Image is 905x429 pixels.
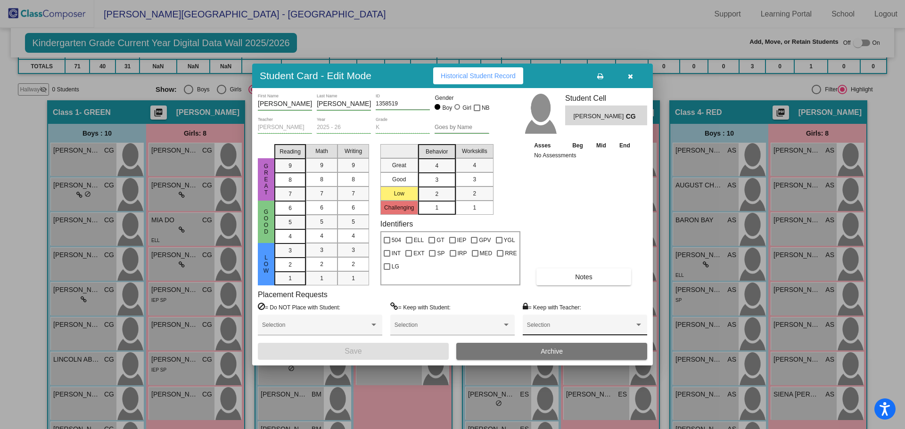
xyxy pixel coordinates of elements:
[376,124,430,131] input: grade
[392,261,399,272] span: LG
[482,102,490,113] span: NB
[320,218,323,226] span: 5
[532,151,637,160] td: No Assessments
[288,176,292,184] span: 8
[288,204,292,212] span: 6
[458,248,467,259] span: IRP
[435,124,489,131] input: goes by name
[414,235,424,246] span: ELL
[320,189,323,198] span: 7
[288,246,292,255] span: 3
[626,112,639,121] span: CG
[442,104,452,112] div: Boy
[352,232,355,240] span: 4
[435,203,438,212] span: 1
[426,147,448,156] span: Behavior
[317,124,371,131] input: year
[320,274,323,283] span: 1
[320,203,323,212] span: 6
[390,302,451,312] label: = Keep with Student:
[352,189,355,198] span: 7
[288,162,292,170] span: 9
[345,347,362,355] span: Save
[320,232,323,240] span: 4
[437,248,444,259] span: SP
[352,246,355,254] span: 3
[320,175,323,184] span: 8
[288,232,292,241] span: 4
[435,176,438,184] span: 3
[315,147,328,155] span: Math
[480,248,493,259] span: MED
[262,163,271,196] span: Great
[456,343,647,360] button: Archive
[505,248,517,259] span: RRE
[392,248,401,259] span: INT
[380,219,413,228] label: Identifiers
[320,246,323,254] span: 3
[288,190,292,198] span: 7
[435,94,489,102] mat-label: Gender
[457,235,466,246] span: IEP
[352,203,355,212] span: 6
[352,175,355,184] span: 8
[260,70,371,81] h3: Student Card - Edit Mode
[532,140,566,151] th: Asses
[258,124,312,131] input: teacher
[392,235,401,246] span: 504
[473,189,476,198] span: 2
[536,268,631,285] button: Notes
[473,161,476,170] span: 4
[352,274,355,283] span: 1
[573,112,625,121] span: [PERSON_NAME]
[258,343,449,360] button: Save
[473,175,476,184] span: 3
[288,260,292,269] span: 2
[590,140,612,151] th: Mid
[462,104,471,112] div: Girl
[320,161,323,170] span: 9
[320,260,323,268] span: 2
[288,218,292,227] span: 5
[280,147,301,156] span: Reading
[262,254,271,274] span: Low
[479,235,491,246] span: GPV
[376,101,430,107] input: Enter ID
[462,147,487,155] span: Workskills
[565,94,647,103] h3: Student Cell
[352,260,355,268] span: 2
[436,235,444,246] span: GT
[352,218,355,226] span: 5
[523,302,581,312] label: = Keep with Teacher:
[541,348,563,355] span: Archive
[262,209,271,235] span: Good
[441,72,516,80] span: Historical Student Record
[566,140,590,151] th: Beg
[473,203,476,212] span: 1
[613,140,637,151] th: End
[258,290,328,299] label: Placement Requests
[352,161,355,170] span: 9
[435,162,438,170] span: 4
[504,235,515,246] span: YGL
[345,147,362,155] span: Writing
[258,302,340,312] label: = Do NOT Place with Student:
[435,190,438,198] span: 2
[413,248,424,259] span: EXT
[288,274,292,283] span: 1
[433,67,523,84] button: Historical Student Record
[575,273,592,281] span: Notes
